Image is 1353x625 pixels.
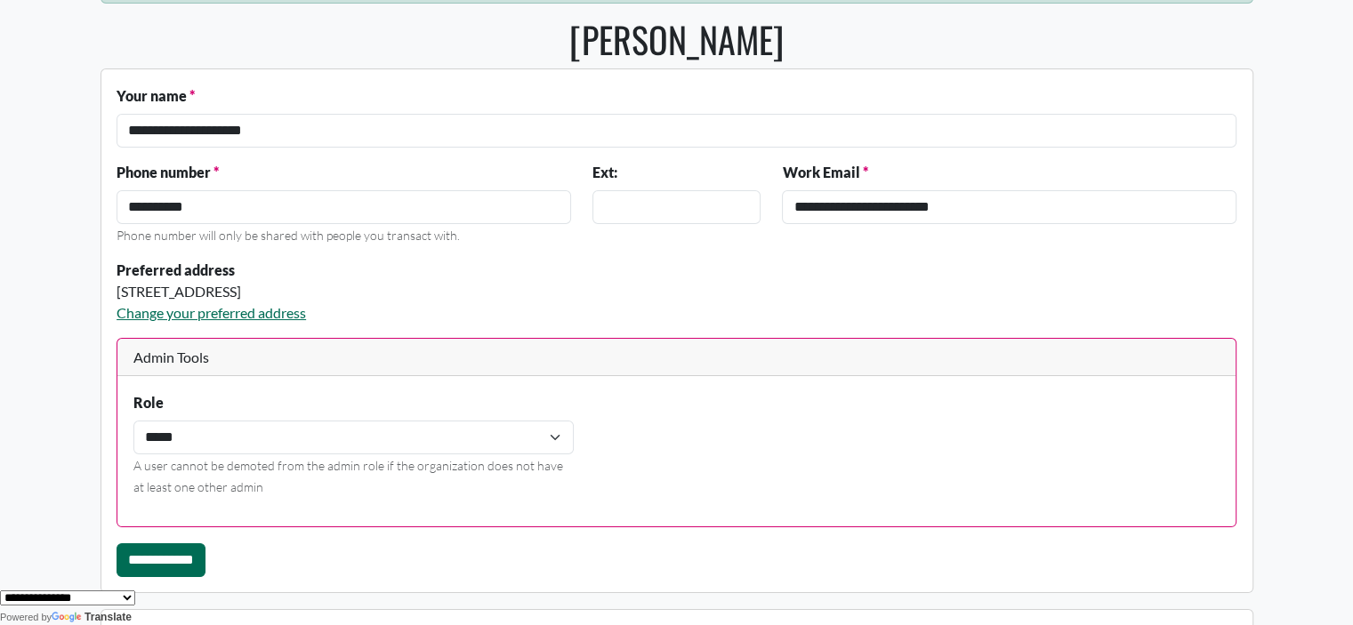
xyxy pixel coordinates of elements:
[133,458,563,494] small: A user cannot be demoted from the admin role if the organization does not have at least one other...
[101,18,1253,60] h1: [PERSON_NAME]
[117,304,306,321] a: Change your preferred address
[592,162,617,183] label: Ext:
[117,281,761,302] div: [STREET_ADDRESS]
[117,162,219,183] label: Phone number
[117,339,1236,377] div: Admin Tools
[52,612,85,624] img: Google Translate
[117,228,460,243] small: Phone number will only be shared with people you transact with.
[117,85,195,107] label: Your name
[133,392,164,413] label: Role
[52,611,132,623] a: Translate
[782,162,867,183] label: Work Email
[117,261,235,278] strong: Preferred address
